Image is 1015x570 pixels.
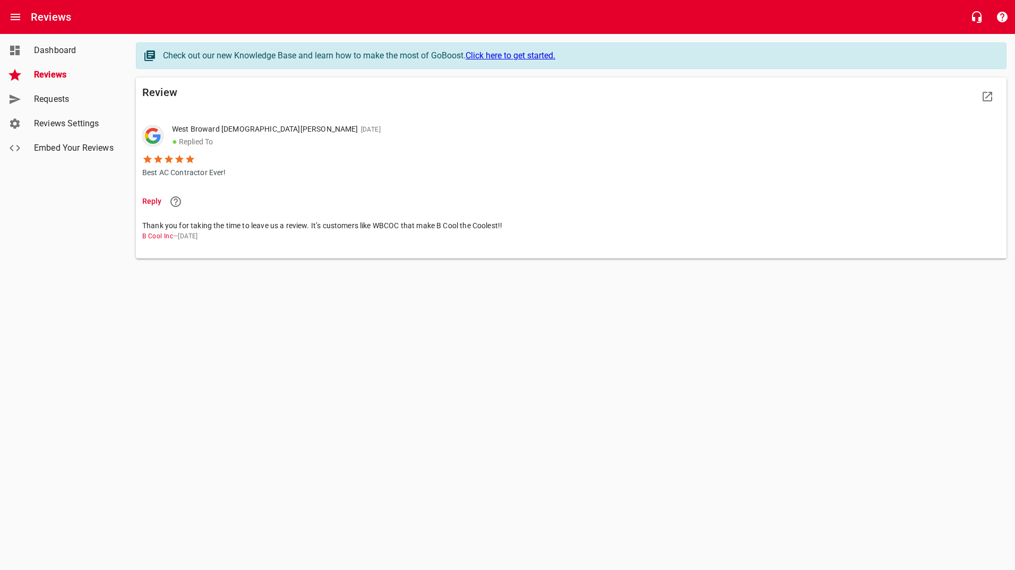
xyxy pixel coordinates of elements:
[142,231,992,242] span: — [DATE]
[358,126,381,133] span: [DATE]
[964,4,990,30] button: Live Chat
[142,232,173,240] span: B Cool Inc
[142,125,164,146] img: google-dark.png
[163,49,995,62] div: Check out our new Knowledge Base and learn how to make the most of GoBoost.
[34,93,115,106] span: Requests
[142,125,164,146] div: Google
[34,142,115,154] span: Embed Your Reviews
[34,117,115,130] span: Reviews Settings
[31,8,71,25] h6: Reviews
[34,68,115,81] span: Reviews
[3,4,28,30] button: Open drawer
[163,189,188,214] a: Learn more about responding to reviews
[34,44,115,57] span: Dashboard
[142,188,1000,214] li: Reply
[142,220,992,231] span: Thank you for taking the time to leave us a review. It’s customers like WBCOC that make B Cool th...
[466,50,555,61] a: Click here to get started.
[990,4,1015,30] button: Support Portal
[172,135,381,148] p: Replied To
[975,84,1000,109] a: View Review Site
[172,124,381,135] p: West Broward [DEMOGRAPHIC_DATA][PERSON_NAME]
[142,84,571,101] h6: Review
[142,165,389,178] p: Best AC Contractor Ever!
[172,136,177,146] span: ●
